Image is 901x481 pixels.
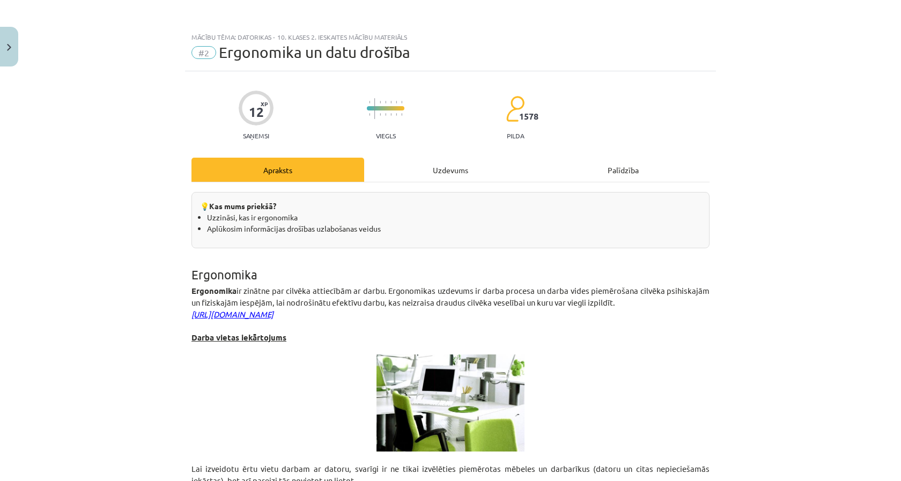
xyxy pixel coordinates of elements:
[191,192,710,248] div: 💡
[537,158,710,182] div: Palīdzība
[219,43,410,61] span: Ergonomika un datu drošība
[390,113,392,116] img: icon-short-line-57e1e144782c952c97e751825c79c345078a6d821885a25fce030b3d8c18986b.svg
[507,132,524,139] p: pilda
[191,33,710,41] div: Mācību tēma: Datorikas - 10. klases 2. ieskaites mācību materiāls
[401,113,402,116] img: icon-short-line-57e1e144782c952c97e751825c79c345078a6d821885a25fce030b3d8c18986b.svg
[519,112,538,121] span: 1578
[239,132,274,139] p: Saņemsi
[376,354,525,452] img: Attēls, kurā ir iekštelpu, mēbeles, dators, personālais dators Apraksts ģenerēts automātiski
[191,248,710,282] h1: Ergonomika
[364,158,537,182] div: Uzdevums
[374,98,375,119] img: icon-long-line-d9ea69661e0d244f92f715978eff75569469978d946b2353a9bb055b3ed8787d.svg
[191,309,274,319] a: [URL][DOMAIN_NAME]
[401,101,402,103] img: icon-short-line-57e1e144782c952c97e751825c79c345078a6d821885a25fce030b3d8c18986b.svg
[191,332,286,343] span: Darba vietas iekārtojums
[376,132,396,139] p: Viegls
[7,44,11,51] img: icon-close-lesson-0947bae3869378f0d4975bcd49f059093ad1ed9edebbc8119c70593378902aed.svg
[396,101,397,103] img: icon-short-line-57e1e144782c952c97e751825c79c345078a6d821885a25fce030b3d8c18986b.svg
[249,105,264,120] div: 12
[380,101,381,103] img: icon-short-line-57e1e144782c952c97e751825c79c345078a6d821885a25fce030b3d8c18986b.svg
[191,285,710,307] span: ir zinātne par cilvēka attiecībām ar darbu. Ergonomikas uzdevums ir darba procesa un darba vides ...
[207,223,701,234] li: Aplūkosim informācijas drošības uzlabošanas veidus
[369,101,370,103] img: icon-short-line-57e1e144782c952c97e751825c79c345078a6d821885a25fce030b3d8c18986b.svg
[385,113,386,116] img: icon-short-line-57e1e144782c952c97e751825c79c345078a6d821885a25fce030b3d8c18986b.svg
[191,46,216,59] span: #2
[369,113,370,116] img: icon-short-line-57e1e144782c952c97e751825c79c345078a6d821885a25fce030b3d8c18986b.svg
[209,201,276,211] strong: Kas mums priekšā?
[396,113,397,116] img: icon-short-line-57e1e144782c952c97e751825c79c345078a6d821885a25fce030b3d8c18986b.svg
[380,113,381,116] img: icon-short-line-57e1e144782c952c97e751825c79c345078a6d821885a25fce030b3d8c18986b.svg
[207,212,701,223] li: Uzzināsi, kas ir ergonomika
[191,285,237,296] span: Ergonomika
[191,158,364,182] div: Apraksts
[261,101,268,107] span: XP
[390,101,392,103] img: icon-short-line-57e1e144782c952c97e751825c79c345078a6d821885a25fce030b3d8c18986b.svg
[385,101,386,103] img: icon-short-line-57e1e144782c952c97e751825c79c345078a6d821885a25fce030b3d8c18986b.svg
[506,95,525,122] img: students-c634bb4e5e11cddfef0936a35e636f08e4e9abd3cc4e673bd6f9a4125e45ecb1.svg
